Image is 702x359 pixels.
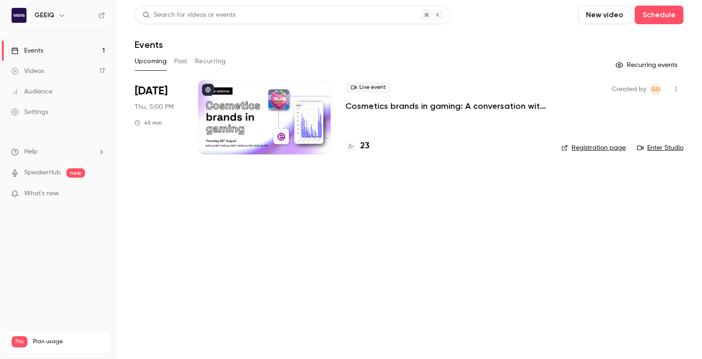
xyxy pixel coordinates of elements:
[12,336,27,347] span: Pro
[11,107,48,117] div: Settings
[578,6,631,24] button: New video
[11,87,52,96] div: Audience
[174,54,188,69] button: Past
[11,46,43,55] div: Events
[11,147,105,157] li: help-dropdown-opener
[12,8,26,23] img: GEEIQ
[34,11,54,20] h6: GEEIQ
[650,84,661,95] span: Giovanna Demopoulos
[24,189,59,199] span: What's new
[345,82,391,93] span: Live event
[345,100,546,112] a: Cosmetics brands in gaming: A conversation with essence cosmetics
[94,190,105,198] iframe: Noticeable Trigger
[33,338,104,346] span: Plan usage
[135,84,168,99] span: [DATE]
[561,143,626,153] a: Registration page
[24,147,38,157] span: Help
[651,84,660,95] span: GD
[24,168,61,178] a: SpeakerHub
[195,54,226,69] button: Recurring
[135,119,162,126] div: 45 min
[135,39,163,50] h1: Events
[612,84,646,95] span: Created by
[135,102,174,112] span: Thu, 5:00 PM
[143,10,235,20] div: Search for videos or events
[135,80,183,154] div: Aug 28 Thu, 5:00 PM (Europe/London)
[637,143,683,153] a: Enter Studio
[345,140,370,153] a: 23
[135,54,167,69] button: Upcoming
[611,58,683,73] button: Recurring events
[66,168,85,178] span: new
[635,6,683,24] button: Schedule
[11,66,44,76] div: Videos
[360,140,370,153] h4: 23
